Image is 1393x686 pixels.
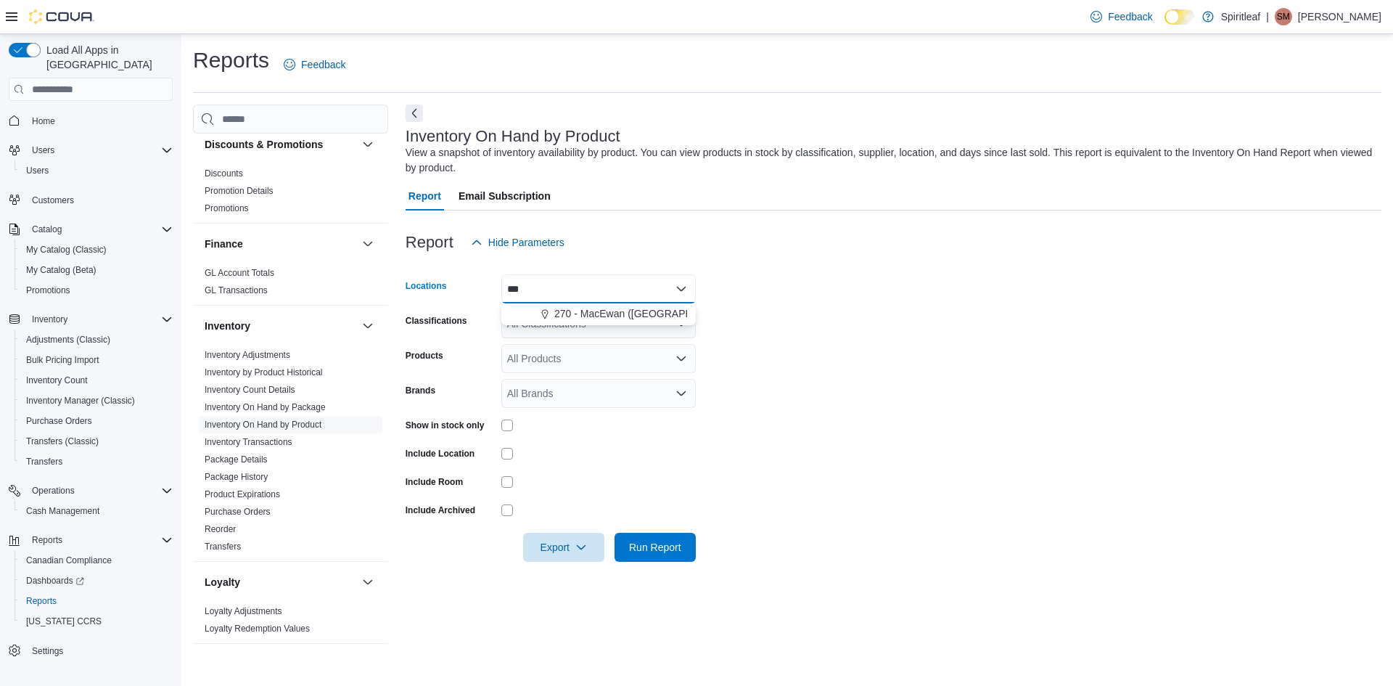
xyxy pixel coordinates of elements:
[20,282,173,299] span: Promotions
[523,533,604,562] button: Export
[15,370,178,391] button: Inventory Count
[205,489,280,499] a: Product Expirations
[193,264,388,305] div: Finance
[675,283,687,295] button: Close list of options
[15,550,178,571] button: Canadian Compliance
[205,507,271,517] a: Purchase Orders
[205,472,268,482] a: Package History
[20,351,105,369] a: Bulk Pricing Import
[205,605,282,617] span: Loyalty Adjustments
[20,392,141,409] a: Inventory Manager (Classic)
[15,571,178,591] a: Dashboards
[3,640,178,661] button: Settings
[205,285,268,295] a: GL Transactions
[20,392,173,409] span: Inventory Manager (Classic)
[359,136,377,153] button: Discounts & Promotions
[20,572,173,589] span: Dashboards
[205,367,323,378] span: Inventory by Product Historical
[32,115,55,127] span: Home
[406,448,474,460] label: Include Location
[26,354,99,366] span: Bulk Pricing Import
[32,485,75,497] span: Operations
[26,165,49,176] span: Users
[406,420,485,431] label: Show in stock only
[20,331,116,348] a: Adjustments (Classic)
[406,476,463,488] label: Include Room
[32,314,67,325] span: Inventory
[20,592,173,610] span: Reports
[193,603,388,643] div: Loyalty
[20,372,173,389] span: Inventory Count
[20,613,107,630] a: [US_STATE] CCRS
[193,165,388,223] div: Discounts & Promotions
[3,140,178,160] button: Users
[1275,8,1292,25] div: Shelby M
[205,237,356,251] button: Finance
[488,235,564,250] span: Hide Parameters
[26,531,173,549] span: Reports
[20,331,173,348] span: Adjustments (Classic)
[15,280,178,301] button: Promotions
[26,575,84,587] span: Dashboards
[26,595,57,607] span: Reports
[32,224,62,235] span: Catalog
[20,412,173,430] span: Purchase Orders
[205,367,323,377] a: Inventory by Product Historical
[554,306,740,321] span: 270 - MacEwan ([GEOGRAPHIC_DATA])
[20,241,173,258] span: My Catalog (Classic)
[26,111,173,129] span: Home
[15,350,178,370] button: Bulk Pricing Import
[26,555,112,566] span: Canadian Compliance
[205,542,241,552] a: Transfers
[205,419,321,430] span: Inventory On Hand by Product
[32,534,62,546] span: Reports
[20,453,173,470] span: Transfers
[20,502,105,520] a: Cash Management
[205,350,290,360] a: Inventory Adjustments
[20,502,173,520] span: Cash Management
[406,385,435,396] label: Brands
[1164,9,1195,25] input: Dark Mode
[29,9,94,24] img: Cova
[26,375,88,386] span: Inventory Count
[406,145,1374,176] div: View a snapshot of inventory availability by product. You can view products in stock by classific...
[359,317,377,335] button: Inventory
[26,221,173,238] span: Catalog
[3,309,178,330] button: Inventory
[205,575,240,589] h3: Loyalty
[1085,2,1158,31] a: Feedback
[26,334,110,346] span: Adjustments (Classic)
[20,412,98,430] a: Purchase Orders
[615,533,696,562] button: Run Report
[1108,9,1152,24] span: Feedback
[20,552,173,569] span: Canadian Compliance
[205,384,295,396] span: Inventory Count Details
[408,181,441,211] span: Report
[205,454,268,465] a: Package Details
[26,616,102,627] span: [US_STATE] CCRS
[26,505,99,517] span: Cash Management
[205,203,249,214] span: Promotions
[26,642,69,660] a: Settings
[26,244,107,256] span: My Catalog (Classic)
[205,437,292,447] a: Inventory Transactions
[1298,8,1381,25] p: [PERSON_NAME]
[20,613,173,630] span: Washington CCRS
[359,573,377,591] button: Loyalty
[205,624,310,634] a: Loyalty Redemption Values
[15,160,178,181] button: Users
[501,303,696,324] div: Choose from the following options
[359,235,377,253] button: Finance
[205,523,236,535] span: Reorder
[501,303,696,324] button: 270 - MacEwan ([GEOGRAPHIC_DATA])
[205,185,274,197] span: Promotion Details
[205,385,295,395] a: Inventory Count Details
[205,137,323,152] h3: Discounts & Promotions
[15,411,178,431] button: Purchase Orders
[26,113,61,130] a: Home
[205,402,326,412] a: Inventory On Hand by Package
[15,501,178,521] button: Cash Management
[26,395,135,407] span: Inventory Manager (Classic)
[26,456,62,467] span: Transfers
